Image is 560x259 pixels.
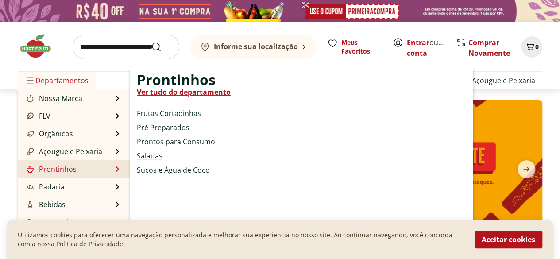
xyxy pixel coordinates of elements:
img: Mercearia [27,219,34,226]
a: Meus Favoritos [327,38,382,56]
b: Informe sua localização [214,42,298,51]
a: Criar conta [407,38,456,58]
span: 0 [535,43,539,51]
button: Submit Search [151,42,172,52]
img: Padaria [27,183,34,190]
img: Açougue e Peixaria [27,148,34,155]
p: Utilizamos cookies para oferecer uma navegação personalizada e melhorar sua experiencia no nosso ... [18,231,464,248]
a: ProntinhosProntinhos [25,164,77,174]
button: next [510,160,542,178]
a: Sucos e Água de Coco [137,165,210,175]
img: Prontinhos [27,166,34,173]
img: Bebidas [27,201,34,208]
a: PadariaPadaria [25,182,65,192]
input: search [73,35,179,59]
button: Carrinho [521,36,542,58]
button: Menu [25,70,35,91]
span: Meus Favoritos [341,38,382,56]
a: Nossa MarcaNossa Marca [25,93,82,104]
a: Comprar Novamente [468,38,510,58]
a: Frutas Cortadinhas [137,108,201,119]
img: FLV [27,112,34,120]
a: Açougue e Peixaria [472,75,535,86]
a: Açougue e PeixariaAçougue e Peixaria [25,146,102,157]
a: OrgânicosOrgânicos [25,128,73,139]
img: Hortifruti [18,33,62,59]
a: MerceariaMercearia [25,217,73,228]
img: Orgânicos [27,130,34,137]
a: BebidasBebidas [25,199,66,210]
a: Prontos para Consumo [137,136,215,147]
button: Aceitar cookies [475,231,542,248]
a: Pré Preparados [137,122,189,133]
a: Entrar [407,38,429,47]
span: ou [407,37,446,58]
span: Prontinhos [137,74,216,85]
span: Departamentos [25,70,89,91]
img: Nossa Marca [27,95,34,102]
button: Informe sua localização [190,35,317,59]
a: Saladas [137,151,162,161]
a: Ver tudo do departamento [137,87,231,97]
a: FLVFLV [25,111,50,121]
